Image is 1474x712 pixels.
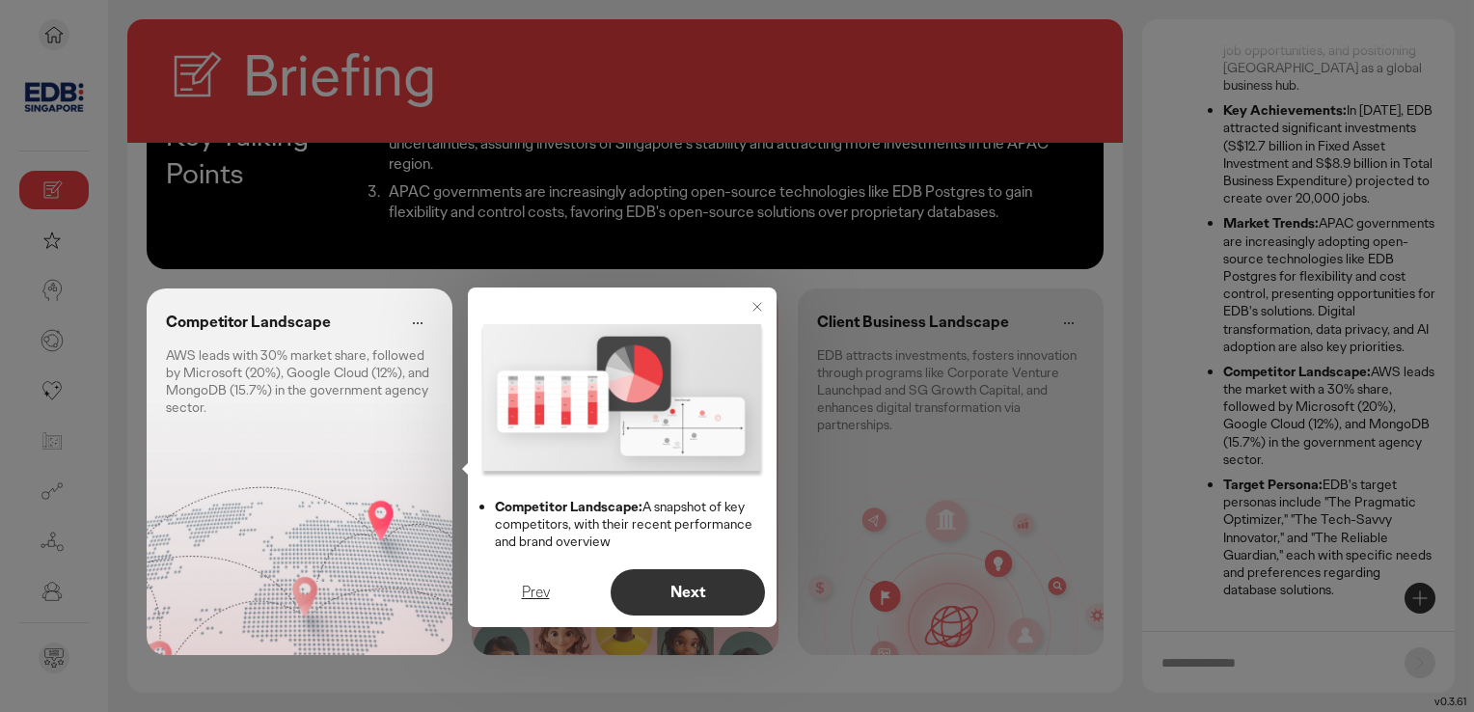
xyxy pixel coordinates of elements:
li: A snapshot of key competitors, with their recent performance and brand overview [495,498,765,551]
p: Prev [500,585,571,600]
img: image [479,324,765,479]
p: Next [631,585,745,600]
button: Prev [479,569,591,616]
strong: Competitor Landscape: [495,498,642,515]
button: Next [611,569,765,616]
